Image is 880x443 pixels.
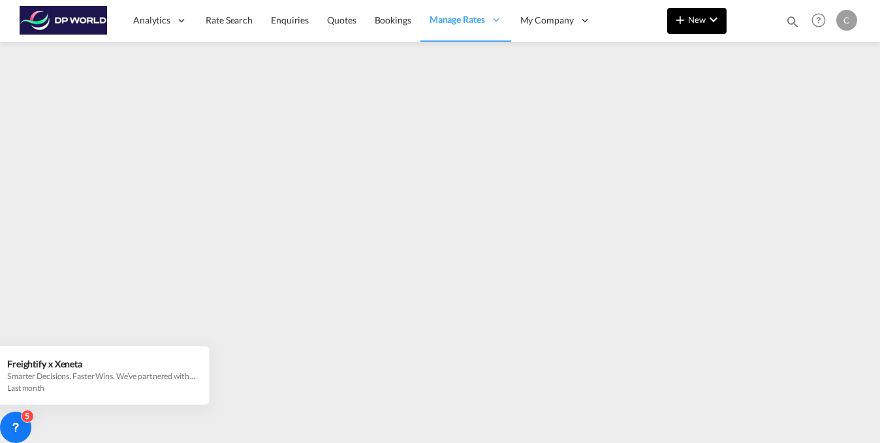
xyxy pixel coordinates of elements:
span: Manage Rates [430,13,485,26]
span: Help [808,9,830,31]
div: C [836,10,857,31]
span: Bookings [375,14,411,25]
span: Rate Search [206,14,253,25]
img: c08ca190194411f088ed0f3ba295208c.png [20,6,108,35]
div: icon-magnify [785,14,800,34]
md-icon: icon-plus 400-fg [672,12,688,27]
span: Quotes [327,14,356,25]
span: Enquiries [271,14,309,25]
md-icon: icon-magnify [785,14,800,29]
span: Analytics [133,14,170,27]
div: Help [808,9,836,33]
span: New [672,14,721,25]
button: icon-plus 400-fgNewicon-chevron-down [667,8,727,34]
md-icon: icon-chevron-down [706,12,721,27]
span: My Company [520,14,574,27]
